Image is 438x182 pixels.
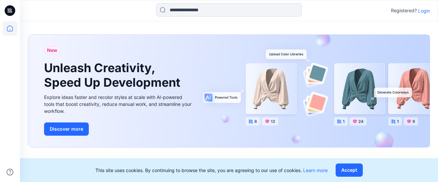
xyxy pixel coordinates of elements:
[418,7,430,14] p: Login
[44,61,183,89] h1: Unleash Creativity, Speed Up Development
[336,163,363,177] button: Accept
[47,46,57,54] span: New
[391,7,417,15] p: Registered?
[44,94,193,114] div: Explore ideas faster and recolor styles at scale with AI-powered tools that boost creativity, red...
[44,122,89,136] button: Discover more
[44,122,193,136] a: Discover more
[95,167,328,174] p: This site uses cookies. By continuing to browse the site, you are agreeing to our use of cookies.
[303,167,328,173] a: Learn more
